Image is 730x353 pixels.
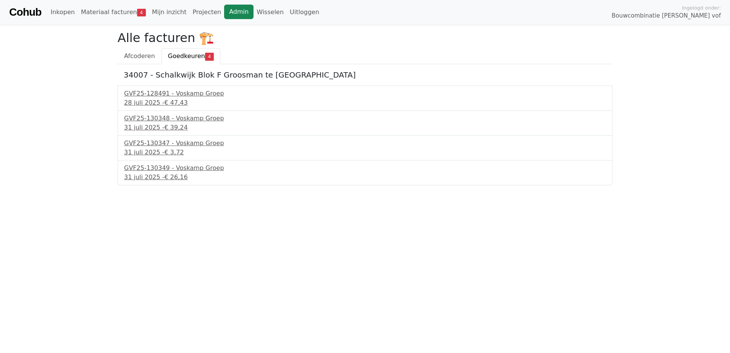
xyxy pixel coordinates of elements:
[47,5,78,20] a: Inkopen
[189,5,224,20] a: Projecten
[162,48,220,64] a: Goedkeuren4
[137,9,146,16] span: 4
[149,5,190,20] a: Mijn inzicht
[165,124,188,131] span: € 39,24
[165,173,188,181] span: € 26,16
[124,148,606,157] div: 31 juli 2025 -
[124,139,606,157] a: GVF25-130347 - Voskamp Groep31 juli 2025 -€ 3,72
[165,99,188,106] span: € 47,43
[205,53,214,60] span: 4
[124,164,606,173] div: GVF25-130349 - Voskamp Groep
[118,31,612,45] h2: Alle facturen 🏗️
[78,5,149,20] a: Materiaal facturen4
[9,3,41,21] a: Cohub
[287,5,322,20] a: Uitloggen
[124,114,606,123] div: GVF25-130348 - Voskamp Groep
[124,70,606,79] h5: 34007 - Schalkwijk Blok F Groosman te [GEOGRAPHIC_DATA]
[124,139,606,148] div: GVF25-130347 - Voskamp Groep
[254,5,287,20] a: Wisselen
[124,114,606,132] a: GVF25-130348 - Voskamp Groep31 juli 2025 -€ 39,24
[124,123,606,132] div: 31 juli 2025 -
[168,52,205,60] span: Goedkeuren
[224,5,254,19] a: Admin
[165,149,184,156] span: € 3,72
[124,89,606,107] a: GVF25-128491 - Voskamp Groep28 juli 2025 -€ 47,43
[124,164,606,182] a: GVF25-130349 - Voskamp Groep31 juli 2025 -€ 26,16
[124,52,155,60] span: Afcoderen
[124,89,606,98] div: GVF25-128491 - Voskamp Groep
[124,98,606,107] div: 28 juli 2025 -
[118,48,162,64] a: Afcoderen
[612,11,721,20] span: Bouwcombinatie [PERSON_NAME] vof
[682,4,721,11] span: Ingelogd onder:
[124,173,606,182] div: 31 juli 2025 -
